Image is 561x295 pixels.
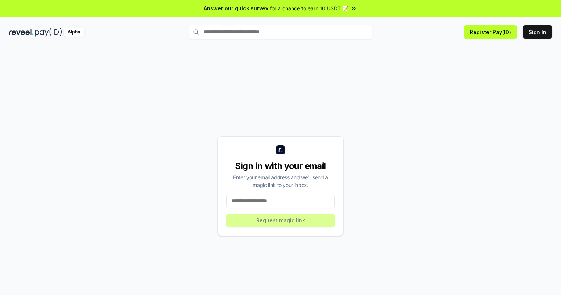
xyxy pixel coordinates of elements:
img: logo_small [276,145,285,154]
button: Sign In [523,25,552,39]
div: Enter your email address and we’ll send a magic link to your inbox. [226,173,335,189]
span: Answer our quick survey [204,4,268,12]
img: pay_id [35,28,62,37]
div: Alpha [64,28,84,37]
div: Sign in with your email [226,160,335,172]
span: for a chance to earn 10 USDT 📝 [270,4,349,12]
img: reveel_dark [9,28,33,37]
button: Register Pay(ID) [464,25,517,39]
